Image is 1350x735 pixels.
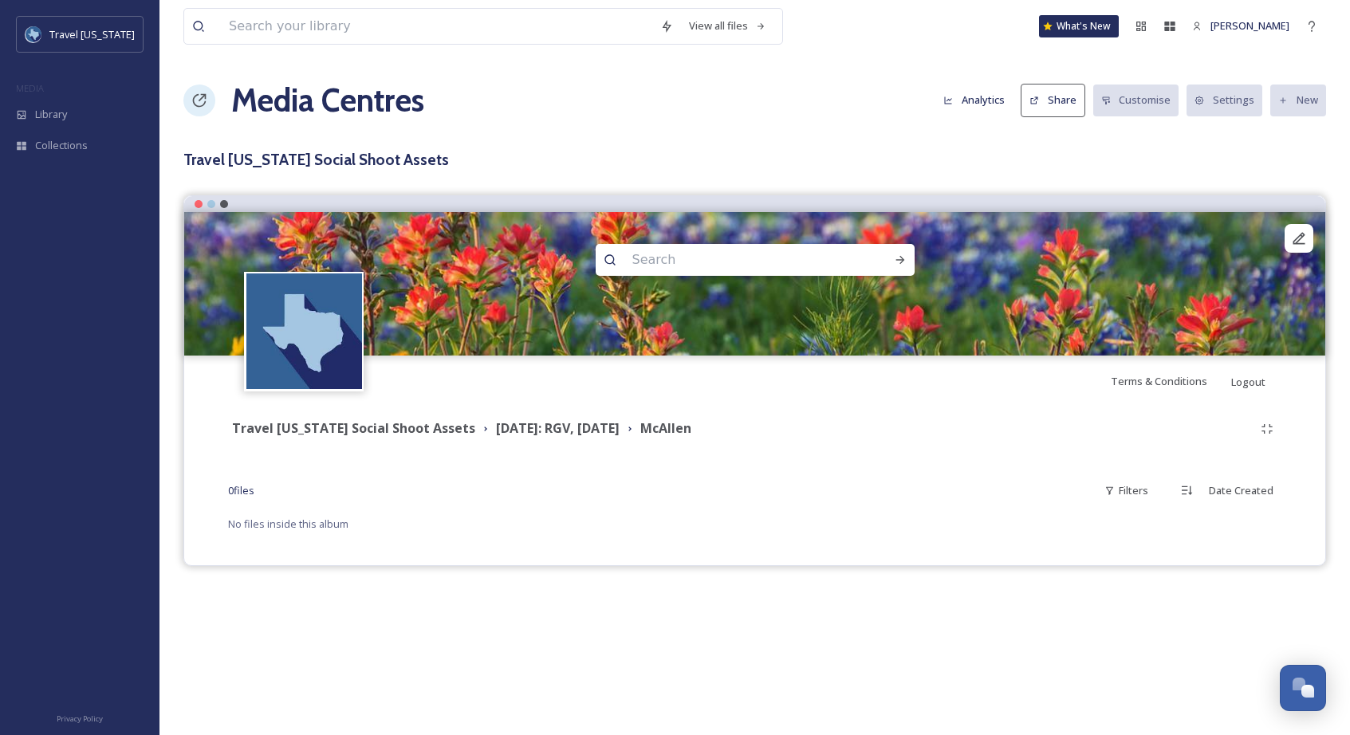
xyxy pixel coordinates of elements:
span: 0 file s [228,483,254,498]
div: Date Created [1201,475,1281,506]
button: Settings [1187,85,1262,116]
button: New [1270,85,1326,116]
a: Terms & Conditions [1111,371,1231,391]
input: Search [624,242,843,277]
span: Terms & Conditions [1111,374,1207,388]
div: Filters [1096,475,1156,506]
button: Analytics [935,85,1013,116]
button: Open Chat [1280,665,1326,711]
strong: McAllen [640,419,691,437]
input: Search your library [221,9,652,44]
a: Customise [1093,85,1187,116]
button: Customise [1093,85,1179,116]
a: What's New [1039,15,1119,37]
span: Privacy Policy [57,713,103,724]
a: [PERSON_NAME] [1184,10,1297,41]
img: bonefish.becky_07292025_79254b00-8ba1-6220-91c7-8e14bc394f1c.jpg [184,212,1325,356]
a: View all files [681,10,774,41]
a: Privacy Policy [57,708,103,727]
span: Logout [1231,375,1265,389]
span: Travel [US_STATE] [49,27,135,41]
img: images%20%281%29.jpeg [246,273,362,389]
span: MEDIA [16,82,44,94]
span: Collections [35,138,88,153]
a: Analytics [935,85,1021,116]
strong: [DATE]: RGV, [DATE] [496,419,620,437]
span: No files inside this album [228,517,348,531]
strong: Travel [US_STATE] Social Shoot Assets [232,419,475,437]
h3: Travel [US_STATE] Social Shoot Assets [183,148,1326,171]
img: images%20%281%29.jpeg [26,26,41,42]
span: [PERSON_NAME] [1210,18,1289,33]
a: Settings [1187,85,1270,116]
a: Media Centres [231,77,424,124]
button: Share [1021,84,1085,116]
span: Library [35,107,67,122]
